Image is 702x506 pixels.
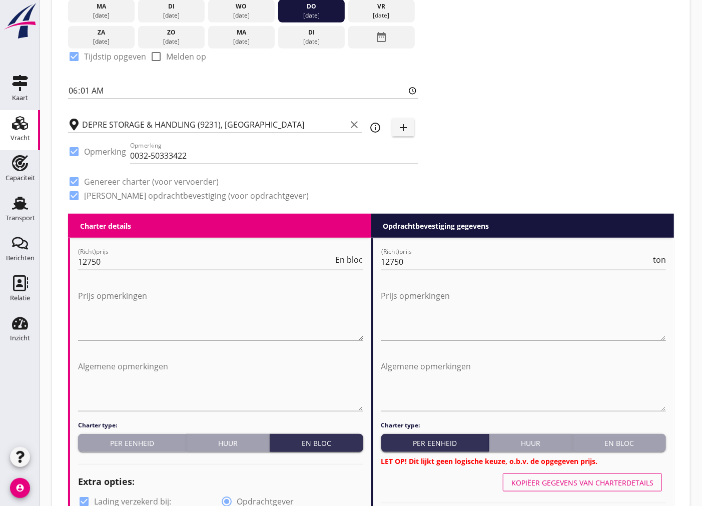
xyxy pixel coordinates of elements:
[130,148,418,164] input: Opmerking
[348,119,360,131] i: clear
[381,254,651,270] input: (Richt)prijs
[6,175,35,181] div: Capaciteit
[141,11,202,20] div: [DATE]
[381,456,666,466] h3: LET OP! Dit lijkt geen logische keuze, o.b.v. de opgegeven prijs.
[503,473,662,491] button: Kopiëer gegevens van charterdetails
[369,122,381,134] i: info_outline
[78,475,363,488] h2: Extra opties:
[381,434,489,452] button: Per eenheid
[375,28,387,46] i: date_range
[10,295,30,301] div: Relatie
[397,122,409,134] i: add
[281,2,342,11] div: do
[573,434,666,452] button: En bloc
[78,434,186,452] button: Per eenheid
[10,335,30,341] div: Inzicht
[82,117,346,133] input: Losplaats
[281,37,342,46] div: [DATE]
[6,255,35,261] div: Berichten
[10,478,30,498] i: account_circle
[350,11,412,20] div: [DATE]
[6,215,35,221] div: Transport
[166,52,206,62] label: Melden op
[78,358,363,411] textarea: Algemene opmerkingen
[211,2,272,11] div: wo
[141,2,202,11] div: di
[350,2,412,11] div: vr
[274,438,359,448] div: En bloc
[511,477,653,488] div: Kopiëer gegevens van charterdetails
[78,421,363,430] h4: Charter type:
[82,438,182,448] div: Per eenheid
[211,11,272,20] div: [DATE]
[653,256,666,264] span: ton
[281,11,342,20] div: [DATE]
[381,288,666,340] textarea: Prijs opmerkingen
[281,28,342,37] div: di
[71,11,132,20] div: [DATE]
[2,3,38,40] img: logo-small.a267ee39.svg
[211,37,272,46] div: [DATE]
[71,2,132,11] div: ma
[78,254,334,270] input: (Richt)prijs
[190,438,265,448] div: Huur
[381,421,666,430] h4: Charter type:
[493,438,568,448] div: Huur
[186,434,270,452] button: Huur
[11,135,30,141] div: Vracht
[385,438,485,448] div: Per eenheid
[489,434,573,452] button: Huur
[270,434,363,452] button: En bloc
[71,37,132,46] div: [DATE]
[141,28,202,37] div: zo
[84,191,309,201] label: [PERSON_NAME] opdrachtbevestiging (voor opdrachtgever)
[577,438,662,448] div: En bloc
[78,288,363,340] textarea: Prijs opmerkingen
[211,28,272,37] div: ma
[141,37,202,46] div: [DATE]
[336,256,363,264] span: En bloc
[12,95,28,101] div: Kaart
[84,52,146,62] label: Tijdstip opgeven
[71,28,132,37] div: za
[84,147,126,157] label: Opmerking
[84,177,219,187] label: Genereer charter (voor vervoerder)
[381,358,666,411] textarea: Algemene opmerkingen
